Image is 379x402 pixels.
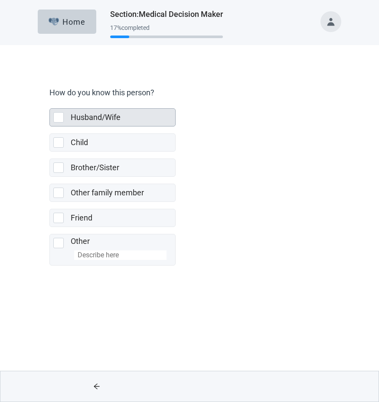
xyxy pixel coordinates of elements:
[71,188,144,197] label: Other family member
[49,159,176,177] div: Brother/Sister, checkbox, not selected
[49,88,326,98] p: How do you know this person?
[74,250,167,260] input: Specify your other option
[71,163,119,172] label: Brother/Sister
[49,133,176,152] div: Child, checkbox, not selected
[71,213,92,222] label: Friend
[110,8,223,20] h1: Section : Medical Decision Maker
[110,24,223,31] div: 17 % completed
[49,209,176,227] div: Friend, checkbox, not selected
[49,234,176,266] div: Other, checkbox, not selected
[49,184,176,202] div: Other family member, checkbox, not selected
[49,18,59,26] img: Elephant
[49,108,176,126] div: Husband/Wife, checkbox, not selected
[71,138,88,147] label: Child
[38,10,96,34] button: ElephantHome
[71,113,121,122] label: Husband/Wife
[49,17,86,26] div: Home
[81,383,113,390] span: arrow-left
[71,237,90,246] label: Other
[320,11,341,32] button: Toggle account menu
[110,21,223,42] div: Progress section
